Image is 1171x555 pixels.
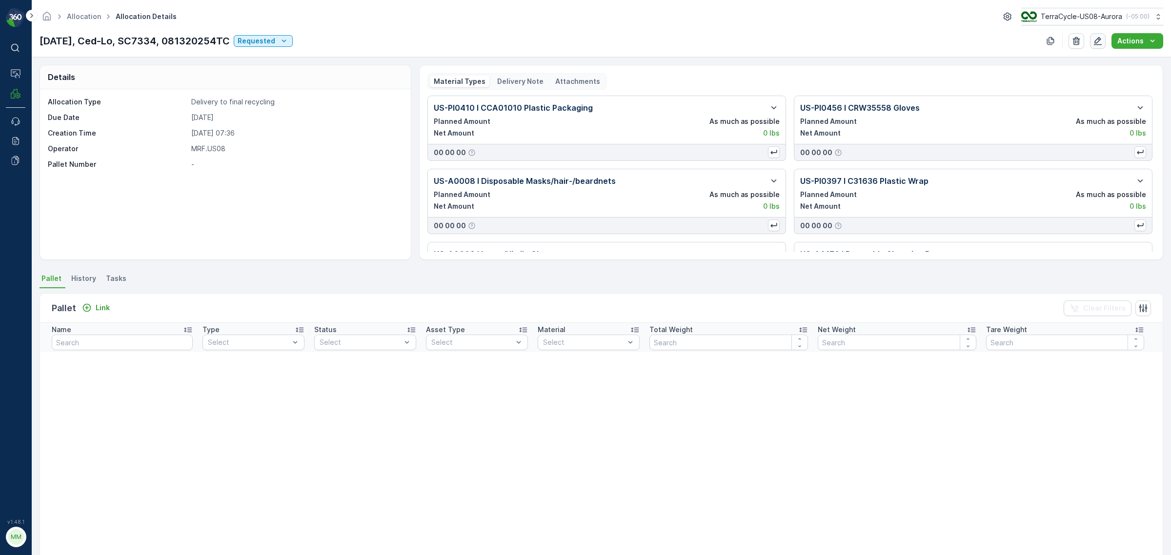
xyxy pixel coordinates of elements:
div: Help Tooltip Icon [468,149,476,157]
p: Name [52,325,71,335]
p: ( -05:00 ) [1126,13,1150,20]
p: [DATE] [191,113,401,122]
p: Creation Time [48,128,187,138]
p: As much as possible [1076,190,1146,199]
p: As much as possible [709,190,780,199]
button: Clear Filters [1064,300,1131,316]
p: Net Amount [800,128,841,138]
button: Actions [1111,33,1163,49]
p: 0 lbs [1130,128,1146,138]
p: Planned Amount [434,190,490,199]
button: MM [6,527,25,547]
button: Requested [234,35,293,47]
p: Material Types [434,77,485,86]
div: MM [8,529,24,545]
input: Search [649,335,808,350]
a: Homepage [41,15,52,23]
button: Link [78,302,114,314]
p: Requested [238,36,275,46]
p: US-A0170 I Re-usable Shopping Bags [800,248,945,260]
p: Select [431,337,513,347]
input: Search [818,335,976,350]
p: Select [208,337,289,347]
p: Status [314,325,337,335]
a: Allocation [67,12,101,20]
p: 0 lbs [763,128,780,138]
p: Link [96,303,110,313]
p: US-PI0456 I CRW35558 Gloves [800,102,920,114]
p: Pallet Number [48,159,187,169]
p: US-A0008 I Disposable Masks/hair-/beardnets [434,175,616,187]
p: Attachments [555,77,600,86]
p: Asset Type [426,325,465,335]
span: History [71,274,96,283]
span: v 1.48.1 [6,519,25,525]
p: Net Amount [434,128,474,138]
span: Pallet [41,274,61,283]
p: Material [538,325,565,335]
p: Delivery Note [497,77,544,86]
p: As much as possible [709,117,780,126]
p: Total Weight [649,325,693,335]
p: Type [202,325,220,335]
p: 0 lbs [1130,201,1146,211]
p: Net Amount [800,201,841,211]
p: 00 00 00 [434,148,466,158]
p: Operator [48,144,187,154]
p: MRF.US08 [191,144,401,154]
p: 0 lbs [763,201,780,211]
p: Planned Amount [800,190,857,199]
img: logo [6,8,25,27]
p: 00 00 00 [800,148,832,158]
p: Planned Amount [434,117,490,126]
p: [DATE], Ced-Lo, SC7334, 081320254TC [40,34,230,48]
input: Search [986,335,1145,350]
p: Tare Weight [986,325,1027,335]
p: - [191,159,401,169]
span: Allocation Details [114,12,179,21]
p: Select [320,337,401,347]
p: US-A0009 I Latex/Nitrile Gloves [434,248,557,260]
p: TerraCycle-US08-Aurora [1041,12,1122,21]
div: Help Tooltip Icon [834,222,842,230]
p: [DATE] 07:36 [191,128,401,138]
img: image_ci7OI47.png [1021,11,1037,22]
p: Delivery to final recycling [191,97,401,107]
p: Net Amount [434,201,474,211]
input: Search [52,335,193,350]
div: Help Tooltip Icon [834,149,842,157]
p: Select [543,337,625,347]
p: US-PI0397 I C31636 Plastic Wrap [800,175,929,187]
p: US-PI0410 I CCA01010 Plastic Packaging [434,102,593,114]
p: Net Weight [818,325,856,335]
p: As much as possible [1076,117,1146,126]
p: 00 00 00 [800,221,832,231]
p: Allocation Type [48,97,187,107]
p: Planned Amount [800,117,857,126]
button: TerraCycle-US08-Aurora(-05:00) [1021,8,1163,25]
div: Help Tooltip Icon [468,222,476,230]
span: Tasks [106,274,126,283]
p: 00 00 00 [434,221,466,231]
p: Details [48,71,75,83]
p: Clear Filters [1083,303,1126,313]
p: Due Date [48,113,187,122]
p: Pallet [52,301,76,315]
p: Actions [1117,36,1144,46]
